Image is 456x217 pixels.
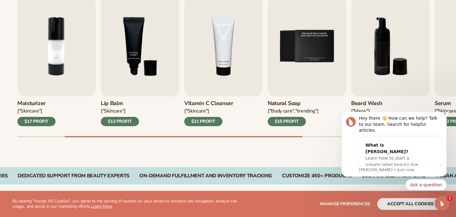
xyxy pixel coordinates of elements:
div: $17 PROFIT [17,117,56,126]
div: ["Skincare"] [184,108,233,114]
h3: Vitamin C Cleanser [184,100,233,107]
div: Dedicated Support From Beauty Experts [18,173,129,179]
div: $21 PROFIT [184,117,222,126]
h3: Natural Soap [268,100,318,107]
div: What is [PERSON_NAME]? [34,30,91,43]
div: ["mens"] [351,108,389,114]
div: On-Demand Fulfillment and Inventory Tracking [139,173,272,179]
span: 1 [447,196,452,201]
div: CUSTOMIZE 450+ PRODUCTS [282,173,352,179]
div: ["SKINCARE"] [17,108,56,114]
button: Manage preferences [320,198,370,210]
span: Manage preferences [320,201,370,207]
div: Quick reply options [9,67,115,78]
div: ["BODY Care","TRENDING"] [268,108,318,114]
div: $15 PROFIT [268,117,306,126]
div: Hey there 👋 How can we help? Talk to our team. Search for helpful articles. [27,3,110,22]
span: Learn how to start a private label beauty line with [PERSON_NAME] [34,44,87,62]
img: Profile image for Lee [14,5,24,15]
button: accept all cookies [377,198,444,210]
h3: Moisturizer [17,100,56,107]
iframe: Intercom notifications message [332,112,456,194]
div: $12 PROFIT [101,117,139,126]
iframe: Intercom live chat [435,196,449,211]
h3: Lip Balm [101,100,139,107]
div: ["SKINCARE"] [101,108,139,114]
a: Learn More [91,203,112,209]
div: What is [PERSON_NAME]?Learn how to start a private label beauty line with [PERSON_NAME] [27,25,97,68]
div: Message content [27,3,110,54]
p: Message from Lee, sent Just now [27,55,110,61]
button: Quick reply: Ask a question [74,67,115,78]
h3: Beard Wash [351,100,389,107]
p: By clicking "Accept All Cookies", you agree to the storing of cookies on your device to enhance s... [12,199,242,209]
